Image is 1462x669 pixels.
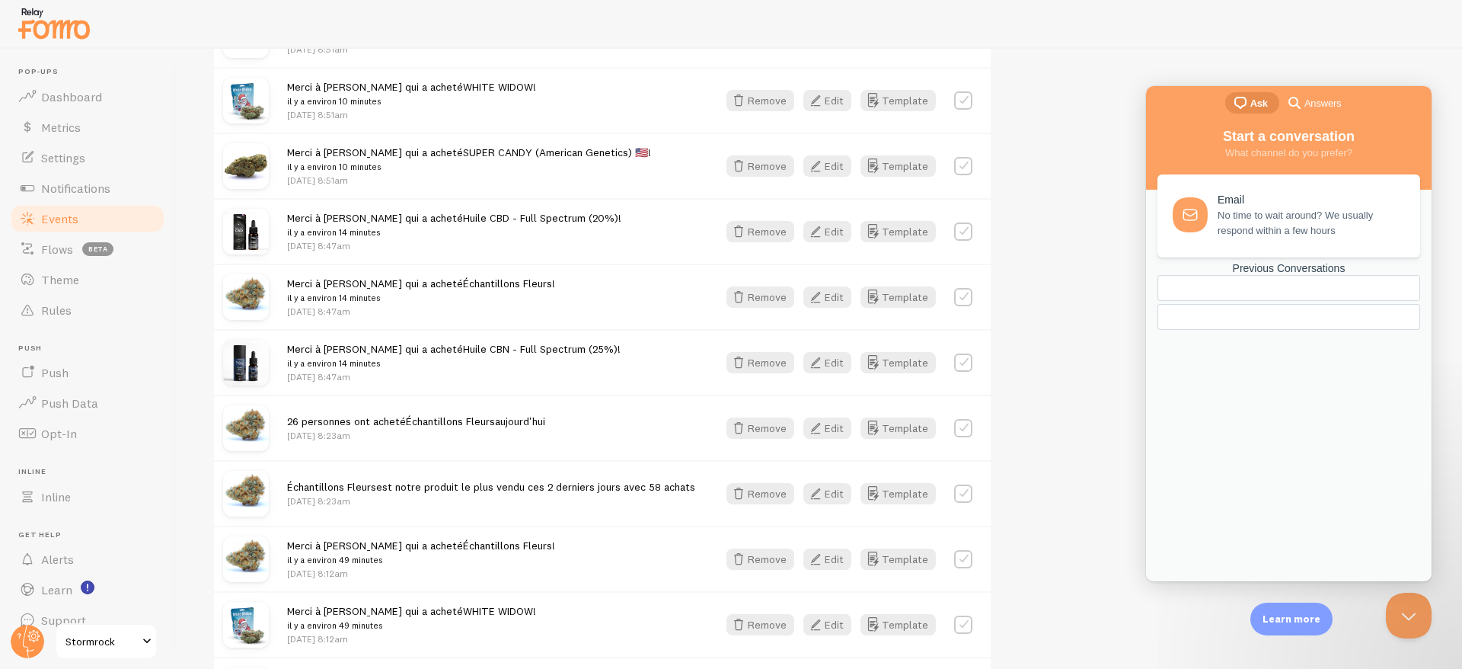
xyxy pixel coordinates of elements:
[726,483,794,504] button: Remove
[41,552,74,567] span: Alerts
[41,211,78,226] span: Events
[463,80,533,94] a: WHITE WIDOW
[55,623,158,660] a: Stormrock
[9,605,166,635] a: Support
[18,344,166,354] span: Push
[287,553,555,567] small: il y a environ 49 minutes
[223,209,269,254] img: huilecbd20.webp
[1262,612,1320,626] p: Learn more
[803,549,851,570] button: Edit
[18,530,166,540] span: Get Help
[287,495,695,507] p: [DATE] 8:23am
[223,405,269,451] img: 21_1_16495137-1b06-463c-80b9-166332026331.webp
[287,567,555,580] p: [DATE] 8:12am
[41,150,85,165] span: Settings
[41,613,86,628] span: Support
[223,602,269,648] img: white-widow_2_small.jpg
[41,120,81,135] span: Metrics
[860,483,936,504] button: Template
[41,426,77,441] span: Opt-In
[287,604,536,632] span: Merci à [PERSON_NAME] qui a acheté !
[860,90,936,111] a: Template
[41,181,110,196] span: Notifications
[726,418,794,439] button: Remove
[9,173,166,203] a: Notifications
[9,418,166,449] a: Opt-In
[860,155,936,177] a: Template
[287,43,555,56] p: [DATE] 8:51am
[9,264,166,295] a: Theme
[223,471,269,517] img: 21_1_16495137-1b06-463c-80b9-166332026331.webp
[726,155,794,177] button: Remove
[726,286,794,308] button: Remove
[463,146,648,159] a: SUPER CANDY (American Genetics) 🇺🇸
[41,582,72,597] span: Learn
[287,632,536,645] p: [DATE] 8:12am
[860,549,936,570] button: Template
[287,305,555,318] p: [DATE] 8:47am
[223,143,269,189] img: SuperCandy_AmericanGenetics_small.png
[463,604,533,618] a: WHITE WIDOW
[860,221,936,242] button: Template
[223,536,269,582] img: 21_1_16495137-1b06-463c-80b9-166332026331.webp
[287,370,621,383] p: [DATE] 8:47am
[287,429,545,442] p: [DATE] 8:23am
[287,226,621,239] small: il y a environ 14 minutes
[41,242,73,257] span: Flows
[463,211,618,225] a: Huile CBD - Full Spectrum (20%)
[803,90,851,111] button: Edit
[287,342,621,370] span: Merci à [PERSON_NAME] qui a acheté !
[9,575,166,605] a: Learn
[82,242,113,256] span: beta
[803,483,860,504] a: Edit
[726,352,794,373] button: Remove
[463,277,552,290] a: Échantillons Fleurs
[463,539,552,552] a: Échantillons Fleurs
[287,211,621,239] span: Merci à [PERSON_NAME] qui a acheté !
[287,160,651,174] small: il y a environ 10 minutes
[803,418,860,439] a: Edit
[406,415,495,428] a: Échantillons Fleurs
[726,221,794,242] button: Remove
[463,342,618,356] a: Huile CBN - Full Spectrum (25%)
[803,155,860,177] a: Edit
[1250,603,1333,635] div: Learn more
[803,352,860,373] a: Edit
[860,614,936,635] button: Template
[41,365,69,380] span: Push
[223,340,269,386] img: SRHuile25_small.png
[9,234,166,264] a: Flows beta
[287,146,651,174] span: Merci à [PERSON_NAME] qui a acheté !
[726,90,794,111] button: Remove
[18,67,166,77] span: Pop-ups
[81,581,94,594] svg: <p>Watch New Feature Tutorials!</p>
[9,203,166,234] a: Events
[287,277,555,305] span: Merci à [PERSON_NAME] qui a acheté !
[287,174,651,187] p: [DATE] 8:51am
[726,614,794,635] button: Remove
[287,480,695,494] span: est notre produit le plus vendu ces 2 derniers jours avec 58 achats
[9,142,166,173] a: Settings
[803,286,851,308] button: Edit
[287,539,555,567] span: Merci à [PERSON_NAME] qui a acheté !
[9,544,166,575] a: Alerts
[223,274,269,320] img: 21_1_16495137-1b06-463c-80b9-166332026331.webp
[860,286,936,308] button: Template
[223,78,269,123] img: white-widow_2_small.jpg
[803,549,860,570] a: Edit
[726,549,794,570] button: Remove
[65,632,138,651] span: Stormrock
